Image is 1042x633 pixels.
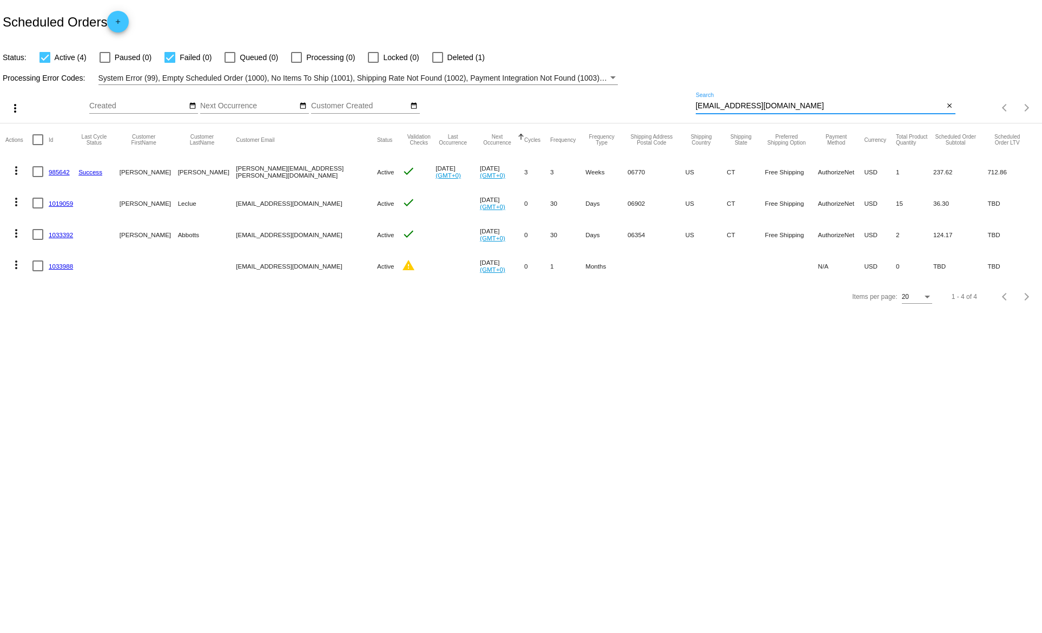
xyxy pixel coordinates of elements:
[3,74,85,82] span: Processing Error Codes:
[311,102,408,110] input: Customer Created
[864,187,896,219] mat-cell: USD
[685,219,727,250] mat-cell: US
[585,250,628,282] mat-cell: Months
[864,156,896,187] mat-cell: USD
[994,97,1016,119] button: Previous page
[447,51,485,64] span: Deleted (1)
[436,172,461,179] a: (GMT+0)
[550,219,585,250] mat-cell: 30
[585,187,628,219] mat-cell: Days
[818,134,855,146] button: Change sorting for PaymentMethod.Type
[628,134,676,146] button: Change sorting for ShippingPostcode
[685,134,717,146] button: Change sorting for ShippingCountry
[78,134,110,146] button: Change sorting for LastProcessingCycleId
[765,134,808,146] button: Change sorting for PreferredShippingOption
[236,250,377,282] mat-cell: [EMAIL_ADDRESS][DOMAIN_NAME]
[306,51,355,64] span: Processing (0)
[685,156,727,187] mat-cell: US
[410,102,418,110] mat-icon: date_range
[402,196,415,209] mat-icon: check
[896,123,933,156] mat-header-cell: Total Product Quantity
[120,187,178,219] mat-cell: [PERSON_NAME]
[550,187,585,219] mat-cell: 30
[952,293,977,301] div: 1 - 4 of 4
[946,102,953,110] mat-icon: close
[3,11,129,32] h2: Scheduled Orders
[933,156,987,187] mat-cell: 237.62
[480,250,524,282] mat-cell: [DATE]
[115,51,151,64] span: Paused (0)
[189,102,196,110] mat-icon: date_range
[524,187,550,219] mat-cell: 0
[178,156,236,187] mat-cell: [PERSON_NAME]
[765,219,818,250] mat-cell: Free Shipping
[402,123,436,156] mat-header-cell: Validation Checks
[902,293,932,301] mat-select: Items per page:
[524,250,550,282] mat-cell: 0
[524,136,540,143] button: Change sorting for Cycles
[987,219,1037,250] mat-cell: TBD
[987,134,1027,146] button: Change sorting for LifetimeValue
[377,168,394,175] span: Active
[852,293,897,301] div: Items per page:
[111,18,124,31] mat-icon: add
[550,156,585,187] mat-cell: 3
[524,156,550,187] mat-cell: 3
[377,200,394,207] span: Active
[896,250,933,282] mat-cell: 0
[49,136,53,143] button: Change sorting for Id
[896,219,933,250] mat-cell: 2
[628,187,685,219] mat-cell: 06902
[377,136,392,143] button: Change sorting for Status
[236,156,377,187] mat-cell: [PERSON_NAME][EMAIL_ADDRESS][PERSON_NAME][DOMAIN_NAME]
[818,156,865,187] mat-cell: AuthorizeNet
[765,187,818,219] mat-cell: Free Shipping
[480,266,505,273] a: (GMT+0)
[685,187,727,219] mat-cell: US
[120,219,178,250] mat-cell: [PERSON_NAME]
[864,250,896,282] mat-cell: USD
[550,136,576,143] button: Change sorting for Frequency
[49,231,73,238] a: 1033392
[78,168,102,175] a: Success
[727,219,764,250] mat-cell: CT
[178,187,236,219] mat-cell: Leclue
[585,134,618,146] button: Change sorting for FrequencyType
[480,134,515,146] button: Change sorting for NextOccurrenceUtc
[178,134,227,146] button: Change sorting for CustomerLastName
[402,259,415,272] mat-icon: warning
[49,168,70,175] a: 985642
[987,187,1037,219] mat-cell: TBD
[933,134,978,146] button: Change sorting for Subtotal
[933,250,987,282] mat-cell: TBD
[236,219,377,250] mat-cell: [EMAIL_ADDRESS][DOMAIN_NAME]
[864,219,896,250] mat-cell: USD
[240,51,278,64] span: Queued (0)
[524,219,550,250] mat-cell: 0
[933,187,987,219] mat-cell: 36.30
[120,156,178,187] mat-cell: [PERSON_NAME]
[944,101,955,112] button: Clear
[585,219,628,250] mat-cell: Days
[89,102,187,110] input: Created
[902,293,909,301] span: 20
[436,134,470,146] button: Change sorting for LastOccurrenceUtc
[383,51,419,64] span: Locked (0)
[818,219,865,250] mat-cell: AuthorizeNet
[10,195,23,208] mat-icon: more_vert
[10,258,23,271] mat-icon: more_vert
[49,200,73,207] a: 1019059
[864,136,886,143] button: Change sorting for CurrencyIso
[436,156,480,187] mat-cell: [DATE]
[480,187,524,219] mat-cell: [DATE]
[480,234,505,242] a: (GMT+0)
[1016,286,1038,308] button: Next page
[727,134,755,146] button: Change sorting for ShippingState
[994,286,1016,308] button: Previous page
[480,219,524,250] mat-cell: [DATE]
[10,164,23,177] mat-icon: more_vert
[896,187,933,219] mat-cell: 15
[200,102,298,110] input: Next Occurrence
[818,250,865,282] mat-cell: N/A
[10,227,23,240] mat-icon: more_vert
